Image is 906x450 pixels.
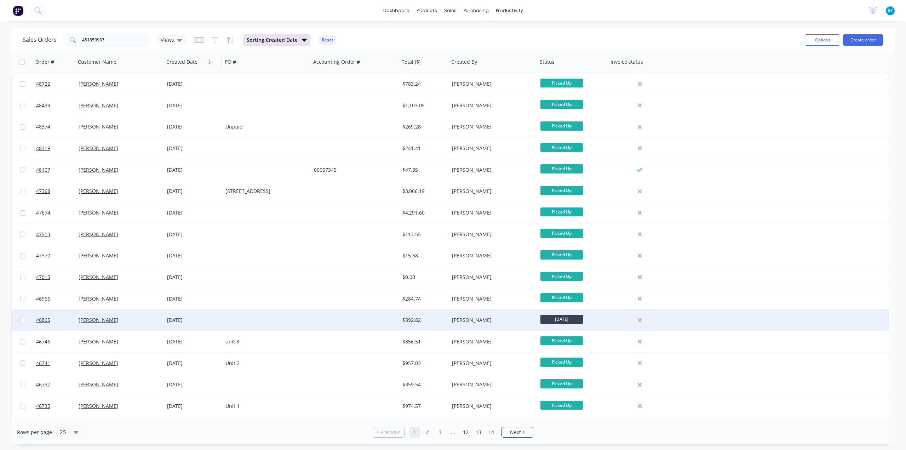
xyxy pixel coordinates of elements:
div: purchasing [460,5,492,16]
span: 46746 [36,338,50,345]
span: Picked Up [540,164,583,173]
div: $957.03 [402,360,444,367]
div: [DATE] [167,209,220,216]
span: 48374 [36,123,50,130]
div: [DATE] [167,403,220,410]
a: Page 12 [460,427,471,438]
a: [PERSON_NAME] [79,166,118,173]
span: 46865 [36,317,50,324]
button: Options [805,34,840,46]
a: 48374 [36,116,79,137]
div: [PERSON_NAME] [452,231,531,238]
a: 47513 [36,224,79,245]
span: Picked Up [540,358,583,366]
a: [PERSON_NAME] [79,295,118,302]
div: Accounting Order # [313,58,360,65]
a: 48319 [36,138,79,159]
span: 46741 [36,360,50,367]
div: productivity [492,5,527,16]
div: [PERSON_NAME] [452,338,531,345]
div: $15.68 [402,252,444,259]
div: [PERSON_NAME] [452,145,531,152]
div: [DATE] [167,145,220,152]
div: [PERSON_NAME] [452,80,531,87]
a: [PERSON_NAME] [79,381,118,388]
input: Search... [82,33,151,47]
span: 48107 [36,166,50,173]
div: Unpaid [225,123,304,130]
span: Picked Up [540,293,583,302]
a: 48439 [36,95,79,116]
span: Picked Up [540,229,583,238]
a: 46679 [36,417,79,438]
span: 47513 [36,231,50,238]
a: [PERSON_NAME] [79,102,118,109]
a: [PERSON_NAME] [79,209,118,216]
div: [DATE] [167,360,220,367]
span: 46735 [36,403,50,410]
a: 46737 [36,374,79,395]
span: Rows per page [17,429,52,436]
div: [PERSON_NAME] [452,188,531,195]
div: [DATE] [167,166,220,173]
a: 47674 [36,202,79,223]
span: BY [888,7,893,14]
div: [DATE] [167,338,220,345]
a: [PERSON_NAME] [79,274,118,280]
span: Picked Up [540,379,583,388]
div: [PERSON_NAME] [452,295,531,302]
div: $47.35 [402,166,444,173]
a: 48722 [36,73,79,95]
a: [PERSON_NAME] [79,123,118,130]
a: 46966 [36,288,79,309]
a: Page 1 is your current page [409,427,420,438]
a: 46741 [36,353,79,374]
a: 47015 [36,267,79,288]
a: Previous page [373,429,404,436]
div: Order # [35,58,54,65]
a: [PERSON_NAME] [79,145,118,152]
div: [STREET_ADDRESS] [225,188,304,195]
div: [DATE] [167,295,220,302]
div: [DATE] [167,231,220,238]
div: PO # [225,58,236,65]
a: 48107 [36,159,79,181]
span: Previous [380,429,401,436]
ul: Pagination [370,427,536,438]
a: [PERSON_NAME] [79,360,118,366]
div: $974.57 [402,403,444,410]
a: Next page [502,429,533,436]
a: dashboard [380,5,413,16]
span: 47674 [36,209,50,216]
button: Create order [843,34,883,46]
a: Page 14 [486,427,497,438]
div: $3,066.19 [402,188,444,195]
span: Picked Up [540,121,583,130]
span: Picked Up [540,401,583,410]
span: 47370 [36,252,50,259]
a: Page 2 [422,427,433,438]
span: Views [161,36,174,44]
div: 00057345 [314,166,392,173]
div: $392.82 [402,317,444,324]
div: $359.54 [402,381,444,388]
span: Picked Up [540,272,583,281]
a: [PERSON_NAME] [79,317,118,323]
div: $241.41 [402,145,444,152]
span: Picked Up [540,143,583,152]
a: 46746 [36,331,79,352]
div: [DATE] [167,381,220,388]
div: Customer Name [78,58,116,65]
span: 48439 [36,102,50,109]
div: $1,103.05 [402,102,444,109]
span: Sorting: Created Date [247,36,298,44]
div: [DATE] [167,80,220,87]
div: $4,291.60 [402,209,444,216]
img: Factory [13,5,23,16]
div: [PERSON_NAME] [452,123,531,130]
a: 47368 [36,181,79,202]
div: unit 3 [225,338,304,345]
span: Picked Up [540,100,583,109]
button: Sorting:Created Date [243,34,310,46]
span: [DATE] [540,315,583,324]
